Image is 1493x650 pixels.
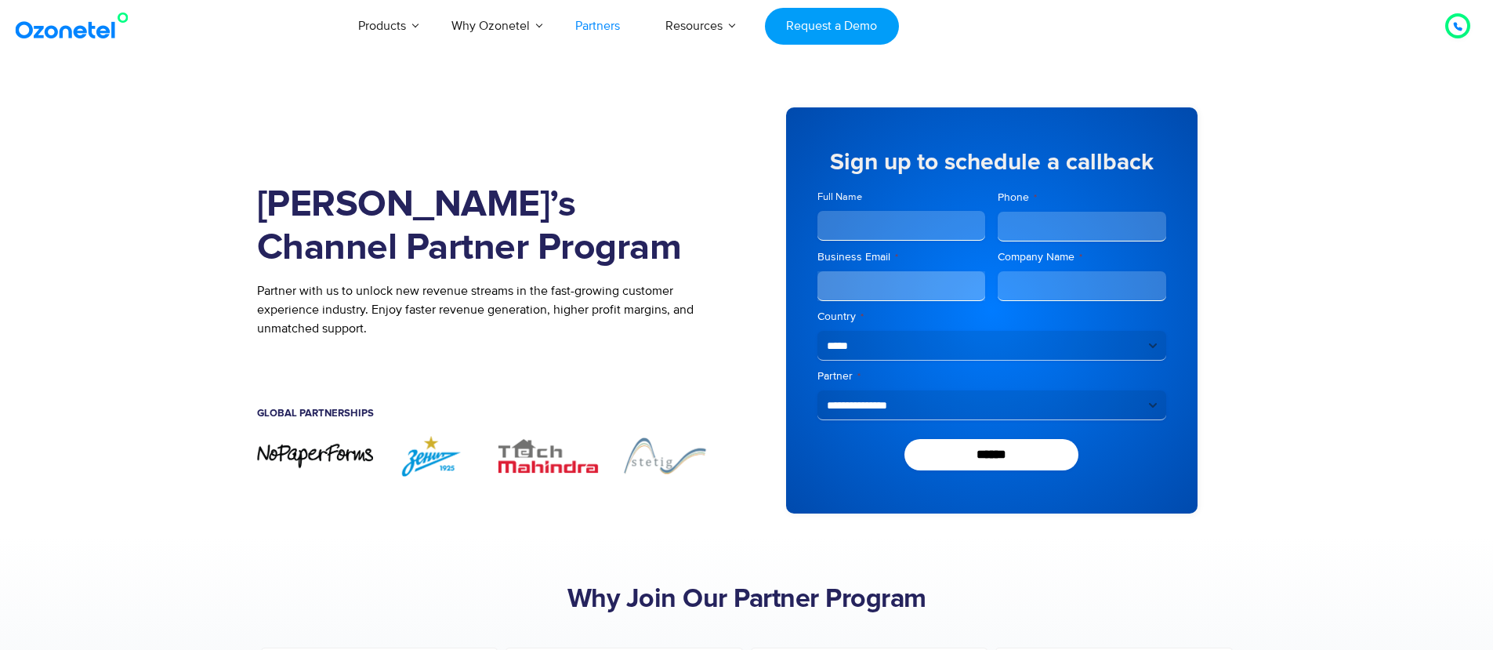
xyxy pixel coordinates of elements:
img: nopaperforms [257,442,374,470]
div: 2 of 7 [373,434,490,478]
a: Request a Demo [765,8,899,45]
label: Full Name [817,190,986,205]
label: Company Name [998,249,1166,265]
div: 3 of 7 [490,434,607,478]
label: Phone [998,190,1166,205]
div: 1 of 7 [257,442,374,470]
h2: Why Join Our Partner Program [257,584,1237,616]
p: Partner with us to unlock new revenue streams in the fast-growing customer experience industry. E... [257,281,723,338]
label: Business Email [817,249,986,265]
img: ZENIT [373,434,490,478]
label: Country [817,309,1166,325]
h5: Global Partnerships [257,409,723,419]
img: Stetig [607,434,723,478]
h5: Sign up to schedule a callback [817,151,1166,174]
div: Image Carousel [257,434,723,478]
div: 4 of 7 [607,434,723,478]
label: Partner [817,369,1166,384]
img: TechMahindra [490,434,607,478]
h1: [PERSON_NAME]’s Channel Partner Program [257,183,723,270]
